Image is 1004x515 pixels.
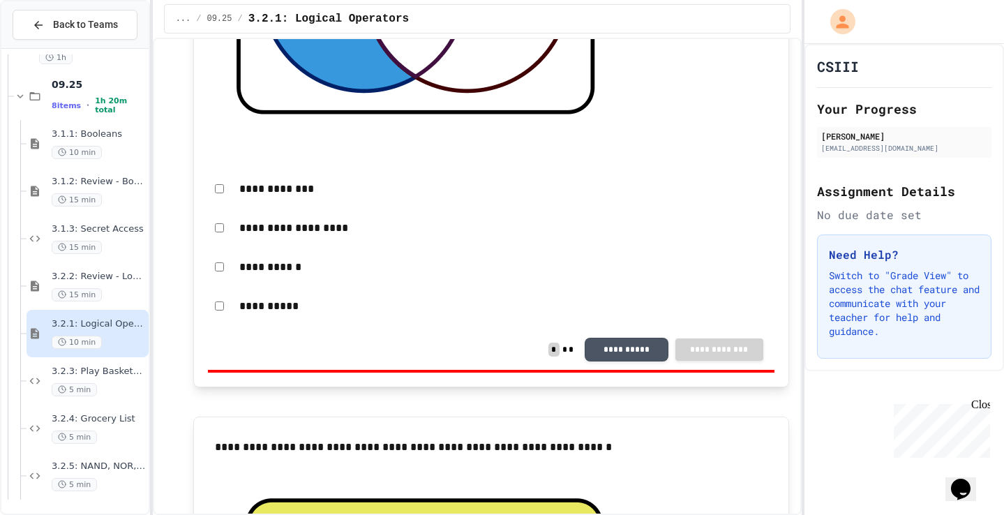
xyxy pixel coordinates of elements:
[52,128,146,140] span: 3.1.1: Booleans
[53,17,118,32] span: Back to Teams
[196,13,201,24] span: /
[817,181,991,201] h2: Assignment Details
[52,223,146,235] span: 3.1.3: Secret Access
[248,10,409,27] span: 3.2.1: Logical Operators
[817,99,991,119] h2: Your Progress
[52,413,146,425] span: 3.2.4: Grocery List
[87,100,89,111] span: •
[829,246,980,263] h3: Need Help?
[52,288,102,301] span: 15 min
[52,78,146,91] span: 09.25
[237,13,242,24] span: /
[888,398,990,458] iframe: chat widget
[95,96,146,114] span: 1h 20m total
[52,431,97,444] span: 5 min
[52,336,102,349] span: 10 min
[207,13,232,24] span: 09.25
[52,366,146,378] span: 3.2.3: Play Basketball
[821,130,987,142] div: [PERSON_NAME]
[52,193,102,207] span: 15 min
[816,6,859,38] div: My Account
[821,143,987,154] div: [EMAIL_ADDRESS][DOMAIN_NAME]
[817,57,859,76] h1: CSIII
[52,176,146,188] span: 3.1.2: Review - Booleans
[176,13,191,24] span: ...
[52,478,97,491] span: 5 min
[829,269,980,338] p: Switch to "Grade View" to access the chat feature and communicate with your teacher for help and ...
[52,146,102,159] span: 10 min
[6,6,96,89] div: Chat with us now!Close
[52,241,102,254] span: 15 min
[945,459,990,501] iframe: chat widget
[39,51,73,64] span: 1h
[52,383,97,396] span: 5 min
[52,271,146,283] span: 3.2.2: Review - Logical Operators
[52,461,146,472] span: 3.2.5: NAND, NOR, XOR
[52,318,146,330] span: 3.2.1: Logical Operators
[52,101,81,110] span: 8 items
[817,207,991,223] div: No due date set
